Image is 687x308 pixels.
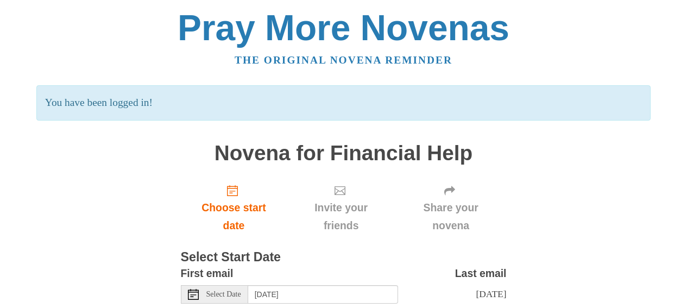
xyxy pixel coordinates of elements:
p: You have been logged in! [36,85,651,121]
a: Pray More Novenas [178,8,509,48]
div: Click "Next" to confirm your start date first. [287,175,395,240]
label: First email [181,265,234,282]
div: Click "Next" to confirm your start date first. [395,175,507,240]
span: Share your novena [406,199,496,235]
a: Choose start date [181,175,287,240]
h3: Select Start Date [181,250,507,265]
span: Invite your friends [298,199,384,235]
span: [DATE] [476,288,506,299]
h1: Novena for Financial Help [181,142,507,165]
span: Choose start date [192,199,276,235]
a: The original novena reminder [235,54,452,66]
label: Last email [455,265,507,282]
span: Select Date [206,291,241,298]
